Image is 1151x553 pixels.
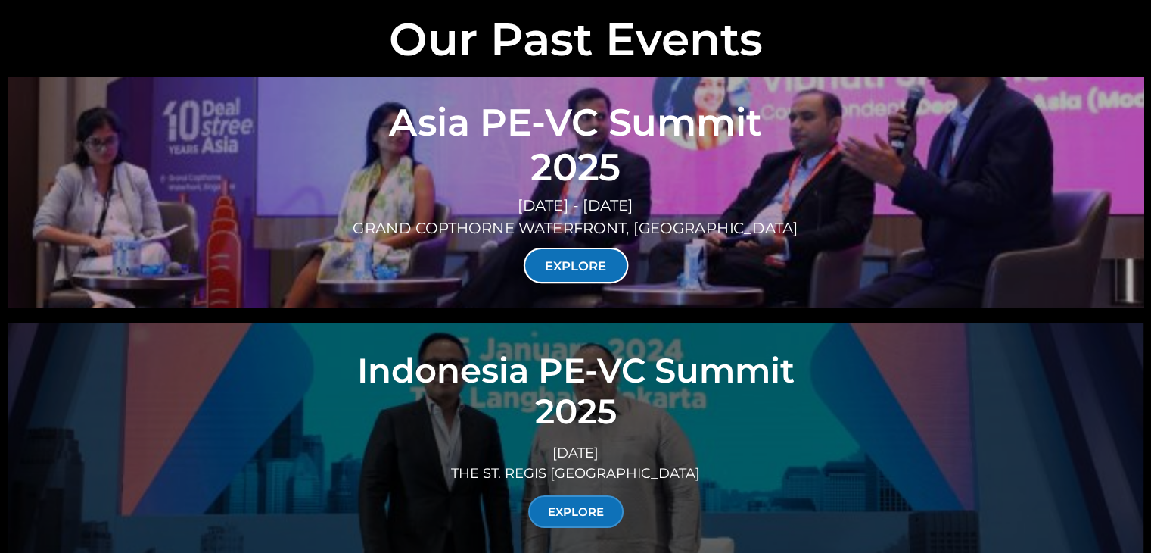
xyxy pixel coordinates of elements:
h2: Indonesia PE-VC Summit 2025 [34,350,1117,432]
div: [DATE] THE ST. REGIS [GEOGRAPHIC_DATA] [34,443,1117,484]
h2: Our Past Events [8,17,1143,62]
a: EXPLORE [528,495,624,528]
a: EXPLORE [523,248,628,283]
